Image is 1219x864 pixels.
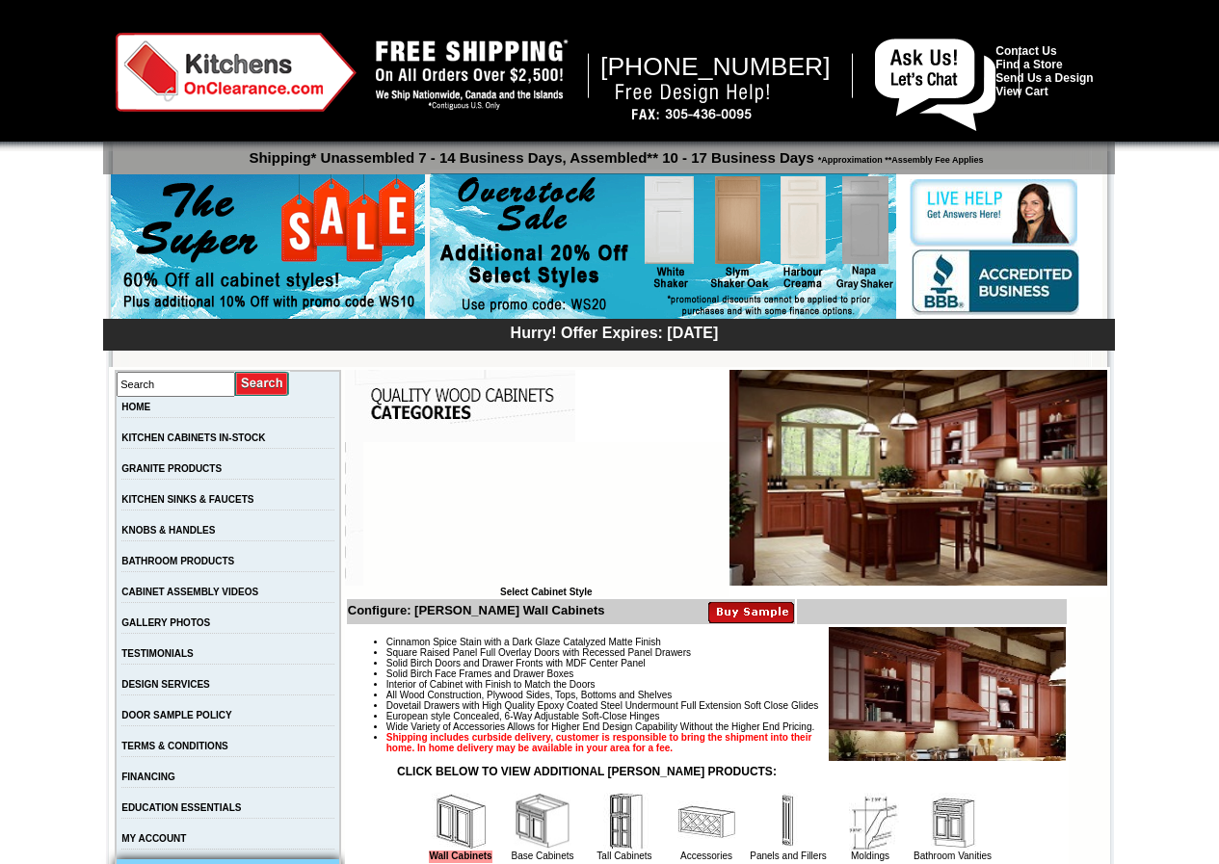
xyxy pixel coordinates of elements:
[121,648,193,659] a: TESTIMONIALS
[429,851,491,863] a: Wall Cabinets
[841,793,899,851] img: Moldings
[600,52,831,81] span: [PHONE_NUMBER]
[121,494,253,505] a: KITCHEN SINKS & FAUCETS
[995,58,1062,71] a: Find a Store
[995,44,1056,58] a: Contact Us
[759,793,817,851] img: Panels and Fillers
[386,668,574,679] span: Solid Birch Face Frames and Drawer Boxes
[680,851,732,861] a: Accessories
[829,627,1066,761] img: Product Image
[116,33,357,112] img: Kitchens on Clearance Logo
[386,637,661,647] span: Cinnamon Spice Stain with a Dark Glaze Catalyzed Matte Finish
[348,603,605,617] b: Configure: [PERSON_NAME] Wall Cabinets
[121,556,234,566] a: BATHROOM PRODUCTS
[514,793,571,851] img: Base Cabinets
[121,833,186,844] a: MY ACCOUNT
[500,587,593,597] b: Select Cabinet Style
[121,741,228,751] a: TERMS & CONDITIONS
[511,851,573,861] a: Base Cabinets
[121,525,215,536] a: KNOBS & HANDLES
[121,463,222,474] a: GRANITE PRODUCTS
[386,690,672,700] span: All Wood Construction, Plywood Sides, Tops, Bottoms and Shelves
[596,851,651,861] a: Tall Cabinets
[923,793,981,851] img: Bathroom Vanities
[386,711,660,721] span: European style Concealed, 6-Way Adjustable Soft-Close Hinges
[995,71,1093,85] a: Send Us a Design
[121,432,265,443] a: KITCHEN CABINETS IN-STOCK
[113,141,1115,166] p: Shipping* Unassembled 7 - 14 Business Days, Assembled** 10 - 17 Business Days
[121,802,241,813] a: EDUCATION ESSENTIALS
[677,793,735,851] img: Accessories
[386,721,814,732] span: Wide Variety of Accessories Allows for Higher End Design Capability Without the Higher End Pricing.
[386,647,691,658] span: Square Raised Panel Full Overlay Doors with Recessed Panel Drawers
[914,851,992,861] a: Bathroom Vanities
[121,772,175,782] a: FINANCING
[386,658,646,668] span: Solid Birch Doors and Drawer Fronts with MDF Center Panel
[729,370,1107,586] img: Catalina Glaze
[235,371,290,397] input: Submit
[386,679,596,690] span: Interior of Cabinet with Finish to Match the Doors
[386,700,819,711] span: Dovetail Drawers with High Quality Epoxy Coated Steel Undermount Full Extension Soft Close Glides
[386,732,812,753] strong: Shipping includes curbside delivery, customer is responsible to bring the shipment into their hom...
[397,765,777,778] strong: CLICK BELOW TO VIEW ADDITIONAL [PERSON_NAME] PRODUCTS:
[121,679,210,690] a: DESIGN SERVICES
[750,851,826,861] a: Panels and Fillers
[121,710,231,720] a: DOOR SAMPLE POLICY
[363,442,729,587] iframe: Browser incompatible
[814,150,984,165] span: *Approximation **Assembly Fee Applies
[432,793,490,851] img: Wall Cabinets
[121,402,150,412] a: HOME
[596,793,653,851] img: Tall Cabinets
[121,587,258,597] a: CABINET ASSEMBLY VIDEOS
[113,322,1115,342] div: Hurry! Offer Expires: [DATE]
[995,85,1047,98] a: View Cart
[121,617,210,628] a: GALLERY PHOTOS
[851,851,889,861] a: Moldings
